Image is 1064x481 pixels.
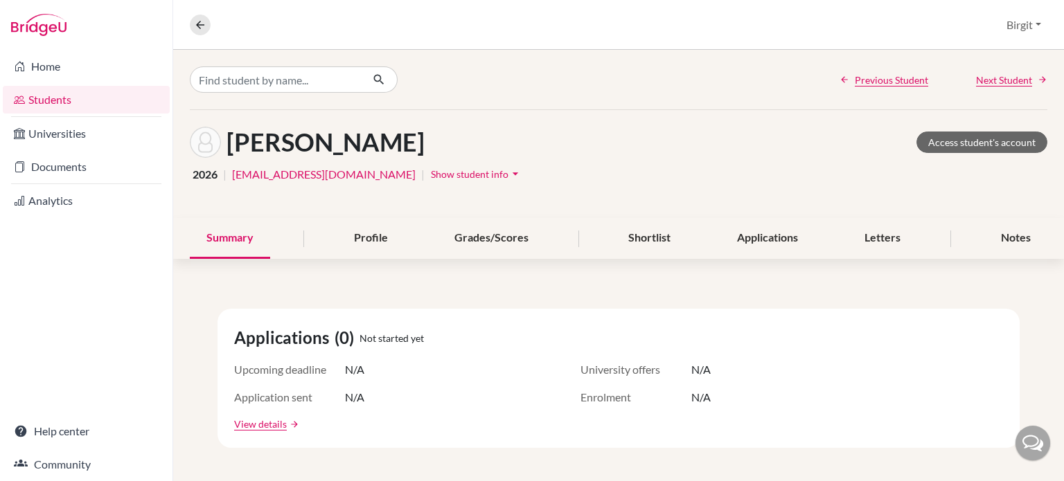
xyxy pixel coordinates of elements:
[3,153,170,181] a: Documents
[190,127,221,158] img: Dharini Shah's avatar
[421,166,425,183] span: |
[3,53,170,80] a: Home
[234,389,345,406] span: Application sent
[234,361,345,378] span: Upcoming deadline
[430,163,523,185] button: Show student infoarrow_drop_down
[190,218,270,259] div: Summary
[720,218,815,259] div: Applications
[3,86,170,114] a: Students
[345,389,364,406] span: N/A
[848,218,917,259] div: Letters
[345,361,364,378] span: N/A
[976,73,1047,87] a: Next Student
[976,73,1032,87] span: Next Student
[3,187,170,215] a: Analytics
[984,218,1047,259] div: Notes
[691,361,711,378] span: N/A
[234,325,335,350] span: Applications
[612,218,687,259] div: Shortlist
[691,389,711,406] span: N/A
[3,417,170,445] a: Help center
[360,331,424,345] span: Not started yet
[508,167,522,181] i: arrow_drop_down
[580,361,691,378] span: University offers
[431,168,508,180] span: Show student info
[227,127,425,157] h1: [PERSON_NAME]
[3,120,170,147] a: Universities
[580,389,691,406] span: Enrolment
[223,166,227,183] span: |
[840,73,928,87] a: Previous Student
[438,218,545,259] div: Grades/Scores
[287,419,299,429] a: arrow_forward
[11,14,66,36] img: Bridge-U
[234,417,287,431] a: View details
[916,131,1047,153] a: Access student's account
[335,325,360,350] span: (0)
[1000,12,1047,38] button: Birgit
[337,218,405,259] div: Profile
[855,73,928,87] span: Previous Student
[232,166,416,183] a: [EMAIL_ADDRESS][DOMAIN_NAME]
[3,451,170,478] a: Community
[193,166,218,183] span: 2026
[190,66,362,93] input: Find student by name...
